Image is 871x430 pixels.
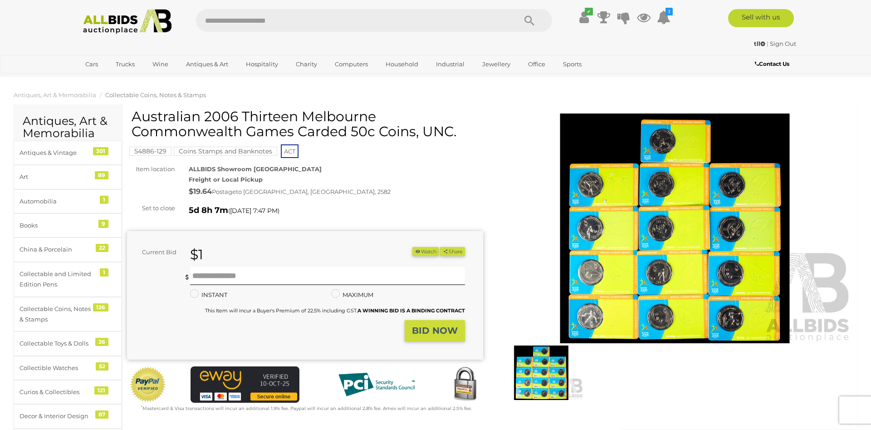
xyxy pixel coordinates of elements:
[14,297,122,332] a: Collectable Coins, Notes & Stamps 126
[412,247,439,257] li: Watch this item
[189,185,483,198] div: Postage
[141,405,472,411] small: Mastercard & Visa transactions will incur an additional 1.9% fee. Paypal will incur an additional...
[129,147,171,156] mark: 54886-129
[120,203,182,213] div: Set to close
[14,189,122,213] a: Automobilia 1
[20,387,94,397] div: Curios & Collectibles
[94,386,108,395] div: 121
[20,363,94,373] div: Collectible Watches
[79,72,156,87] a: [GEOGRAPHIC_DATA]
[95,410,108,419] div: 87
[20,411,94,421] div: Decor & Interior Design
[189,205,228,215] strong: 5d 8h 7m
[93,147,108,155] div: 301
[120,164,182,174] div: Item location
[20,172,94,182] div: Art
[447,366,483,403] img: Secured by Rapid SSL
[405,320,465,341] button: BID NOW
[147,57,174,72] a: Wine
[497,114,853,343] img: Australian 2006 Thirteen Melbourne Commonwealth Games Carded 50c Coins, UNC.
[14,380,122,404] a: Curios & Collectibles 121
[189,165,322,173] strong: ALLBIDS Showroom [GEOGRAPHIC_DATA]
[14,91,96,99] a: Antiques, Art & Memorabilia
[205,307,465,314] small: This Item will incur a Buyer's Premium of 22.5% including GST.
[78,9,176,34] img: Allbids.com.au
[132,109,481,139] h1: Australian 2006 Thirteen Melbourne Commonwealth Games Carded 50c Coins, UNC.
[728,9,794,27] a: Sell with us
[79,57,104,72] a: Cars
[20,148,94,158] div: Antiques & Vintage
[96,362,108,371] div: 52
[281,144,298,158] span: ACT
[380,57,424,72] a: Household
[95,338,108,346] div: 26
[754,40,767,47] a: tll
[14,331,122,356] a: Collectable Toys & Dolls 26
[665,8,673,15] i: 3
[174,147,277,156] mark: Coins Stamps and Banknotes
[105,91,206,99] a: Collectable Coins, Notes & Stamps
[190,290,227,300] label: INSTANT
[755,59,792,69] a: Contact Us
[95,171,108,179] div: 89
[20,244,94,255] div: China & Porcelain
[585,8,593,15] i: ✔
[755,60,789,67] b: Contact Us
[93,303,108,311] div: 126
[14,237,122,262] a: China & Porcelain 22
[290,57,323,72] a: Charity
[180,57,234,72] a: Antiques & Art
[129,148,171,155] a: 54886-129
[96,244,108,252] div: 22
[228,207,279,214] span: ( )
[191,366,299,403] img: eWAY Payment Gateway
[412,247,439,257] button: Watch
[20,269,94,290] div: Collectable and Limited Edition Pens
[174,148,277,155] a: Coins Stamps and Banknotes
[129,366,166,403] img: Official PayPal Seal
[20,196,94,207] div: Automobilia
[20,304,94,325] div: Collectable Coins, Notes & Stamps
[507,9,552,32] button: Search
[577,9,591,25] a: ✔
[14,213,122,237] a: Books 9
[20,220,94,231] div: Books
[100,268,108,277] div: 1
[98,220,108,228] div: 9
[767,40,768,47] span: |
[230,207,278,215] span: [DATE] 7:47 PM
[657,9,670,25] a: 3
[127,247,183,257] div: Current Bid
[440,247,465,257] button: Share
[189,187,212,196] strong: $19.64
[23,115,113,140] h2: Antiques, Art & Memorabilia
[557,57,587,72] a: Sports
[499,346,583,400] img: Australian 2006 Thirteen Melbourne Commonwealth Games Carded 50c Coins, UNC.
[770,40,796,47] a: Sign Out
[190,246,203,263] strong: $1
[412,325,458,336] strong: BID NOW
[754,40,765,47] strong: tll
[240,57,284,72] a: Hospitality
[476,57,516,72] a: Jewellery
[430,57,470,72] a: Industrial
[522,57,551,72] a: Office
[14,404,122,428] a: Decor & Interior Design 87
[14,356,122,380] a: Collectible Watches 52
[110,57,141,72] a: Trucks
[357,307,465,314] b: A WINNING BID IS A BINDING CONTRACT
[331,366,422,403] img: PCI DSS compliant
[236,188,391,195] span: to [GEOGRAPHIC_DATA], [GEOGRAPHIC_DATA], 2582
[14,165,122,189] a: Art 89
[14,141,122,165] a: Antiques & Vintage 301
[329,57,374,72] a: Computers
[189,176,263,183] strong: Freight or Local Pickup
[20,338,94,349] div: Collectable Toys & Dolls
[331,290,373,300] label: MAXIMUM
[100,196,108,204] div: 1
[14,262,122,297] a: Collectable and Limited Edition Pens 1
